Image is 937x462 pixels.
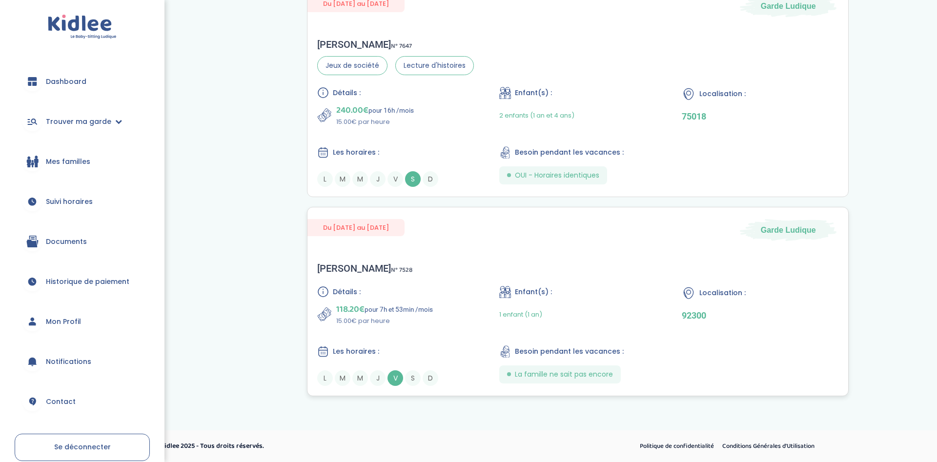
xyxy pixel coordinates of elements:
a: Historique de paiement [15,264,150,299]
a: Suivi horaires [15,184,150,219]
span: 1 enfant (1 an) [499,310,542,319]
span: Mon Profil [46,317,81,327]
span: 240.00€ [336,103,368,117]
span: D [423,171,438,187]
span: Mes familles [46,157,90,167]
span: S [405,171,421,187]
a: Documents [15,224,150,259]
span: Contact [46,397,76,407]
a: Se déconnecter [15,434,150,461]
span: V [387,370,403,386]
span: Besoin pendant les vacances : [515,147,624,158]
span: Lecture d'histoires [395,56,474,75]
span: Détails : [333,287,361,297]
p: 92300 [682,310,838,321]
span: Notifications [46,357,91,367]
span: M [352,370,368,386]
span: N° 7528 [391,265,412,275]
span: Localisation : [699,288,746,298]
span: Les horaires : [333,346,379,357]
span: Documents [46,237,87,247]
span: Historique de paiement [46,277,129,287]
span: Garde Ludique [761,0,816,11]
p: © Kidlee 2025 - Tous droits réservés. [154,441,510,451]
span: D [423,370,438,386]
span: Se déconnecter [54,442,111,452]
span: N° 7647 [391,41,412,51]
span: V [387,171,403,187]
span: L [317,370,333,386]
span: Garde Ludique [761,224,816,235]
span: J [370,171,386,187]
a: Politique de confidentialité [636,440,717,453]
p: pour 7h et 53min /mois [336,302,433,316]
span: L [317,171,333,187]
span: J [370,370,386,386]
a: Mes familles [15,144,150,179]
a: Dashboard [15,64,150,99]
span: La famille ne sait pas encore [515,369,613,380]
span: Suivi horaires [46,197,93,207]
span: Du [DATE] au [DATE] [307,219,405,236]
span: S [405,370,421,386]
div: [PERSON_NAME] [317,39,474,50]
a: Conditions Générales d’Utilisation [719,440,818,453]
span: M [335,171,350,187]
span: Enfant(s) : [515,287,552,297]
a: Trouver ma garde [15,104,150,139]
span: Trouver ma garde [46,117,111,127]
span: M [352,171,368,187]
span: Les horaires : [333,147,379,158]
a: Contact [15,384,150,419]
a: Mon Profil [15,304,150,339]
span: Jeux de société [317,56,387,75]
span: Dashboard [46,77,86,87]
p: 15.00€ par heure [336,316,433,326]
img: logo.svg [48,15,117,40]
span: M [335,370,350,386]
span: Besoin pendant les vacances : [515,346,624,357]
p: 15.00€ par heure [336,117,414,127]
span: Enfant(s) : [515,88,552,98]
span: OUI - Horaires identiques [515,170,599,181]
p: pour 16h /mois [336,103,414,117]
span: Détails : [333,88,361,98]
div: [PERSON_NAME] [317,262,412,274]
span: Localisation : [699,89,746,99]
p: 75018 [682,111,838,121]
span: 118.20€ [336,302,365,316]
span: 2 enfants (1 an et 4 ans) [499,111,574,120]
a: Notifications [15,344,150,379]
